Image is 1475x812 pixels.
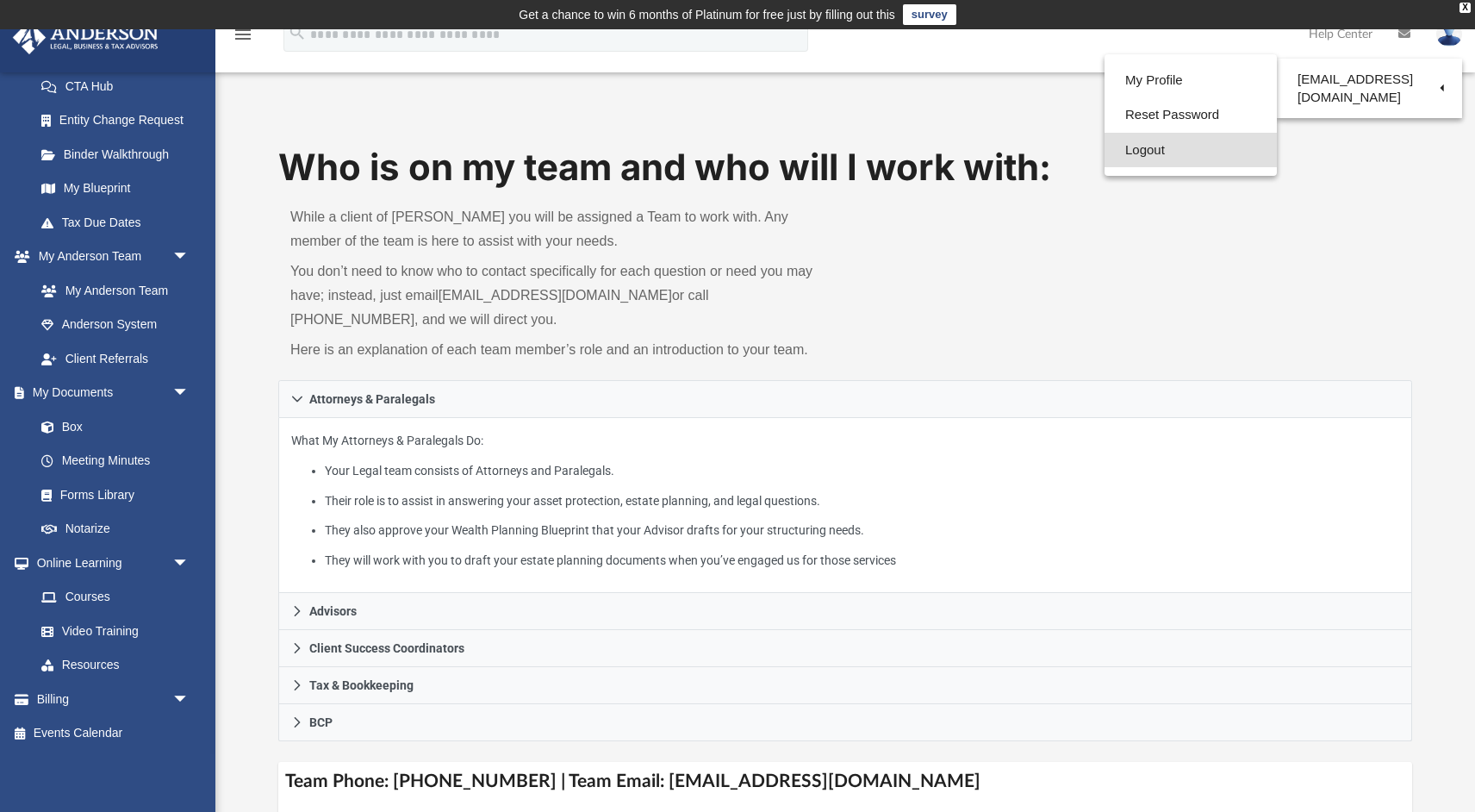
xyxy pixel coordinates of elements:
h1: Who is on my team and who will I work with: [278,142,1412,193]
p: While a client of [PERSON_NAME] you will be assigned a Team to work with. Any member of the team ... [290,205,833,253]
span: Client Success Coordinators [309,642,464,654]
a: Tax Due Dates [24,205,215,240]
div: Attorneys & Paralegals [278,418,1412,593]
a: Notarize [24,512,207,547]
a: menu [233,33,253,45]
img: Anderson Advisors Platinum Portal [8,21,164,54]
span: arrow_drop_down [172,240,207,275]
span: Tax & Bookkeeping [309,679,414,691]
a: Video Training [24,614,198,648]
a: Logout [1105,133,1277,168]
a: Courses [24,580,207,615]
i: menu [233,24,253,45]
div: close [1459,3,1471,13]
a: My Profile [1105,63,1277,98]
a: Events Calendar [12,716,215,751]
a: My Anderson Team [24,273,198,308]
h4: Team Phone: [PHONE_NUMBER] | Team Email: [EMAIL_ADDRESS][DOMAIN_NAME] [278,762,1412,801]
a: Reset Password [1105,97,1277,133]
span: Advisors [309,605,357,617]
a: My Blueprint [24,172,207,206]
a: Meeting Minutes [24,444,207,478]
span: arrow_drop_down [172,682,207,717]
a: My Documentsarrow_drop_down [12,376,207,410]
a: Entity Change Request [24,103,215,138]
a: Online Learningarrow_drop_down [12,546,207,580]
li: Your Legal team consists of Attorneys and Paralegals. [325,460,1399,482]
a: survey [903,4,956,25]
a: Box [24,409,198,444]
span: Attorneys & Paralegals [309,393,435,405]
a: My Anderson Teamarrow_drop_down [12,240,207,274]
a: Tax & Bookkeeping [278,667,1412,704]
p: You don’t need to know who to contact specifically for each question or need you may have; instea... [290,259,833,332]
a: CTA Hub [24,69,215,103]
a: Anderson System [24,308,207,342]
a: Billingarrow_drop_down [12,682,215,716]
a: Resources [24,648,207,683]
a: BCP [278,704,1412,741]
a: Client Referrals [24,341,207,376]
li: Their role is to assist in answering your asset protection, estate planning, and legal questions. [325,490,1399,512]
a: Forms Library [24,478,198,512]
li: They also approve your Wealth Planning Blueprint that your Advisor drafts for your structuring ne... [325,520,1399,541]
a: Attorneys & Paralegals [278,380,1412,418]
a: [EMAIL_ADDRESS][DOMAIN_NAME] [1277,63,1462,114]
i: search [288,23,307,42]
p: What My Attorneys & Paralegals Do: [291,430,1399,571]
span: arrow_drop_down [172,546,207,581]
p: Here is an explanation of each team member’s role and an introduction to your team. [290,338,833,362]
img: User Pic [1436,22,1462,47]
a: Advisors [278,593,1412,630]
a: [EMAIL_ADDRESS][DOMAIN_NAME] [439,288,672,303]
div: Get a chance to win 6 months of Platinum for free just by filling out this [519,4,895,25]
span: BCP [309,716,333,728]
span: arrow_drop_down [172,376,207,411]
a: Client Success Coordinators [278,630,1412,667]
a: Binder Walkthrough [24,137,215,172]
li: They will work with you to draft your estate planning documents when you’ve engaged us for those ... [325,550,1399,572]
